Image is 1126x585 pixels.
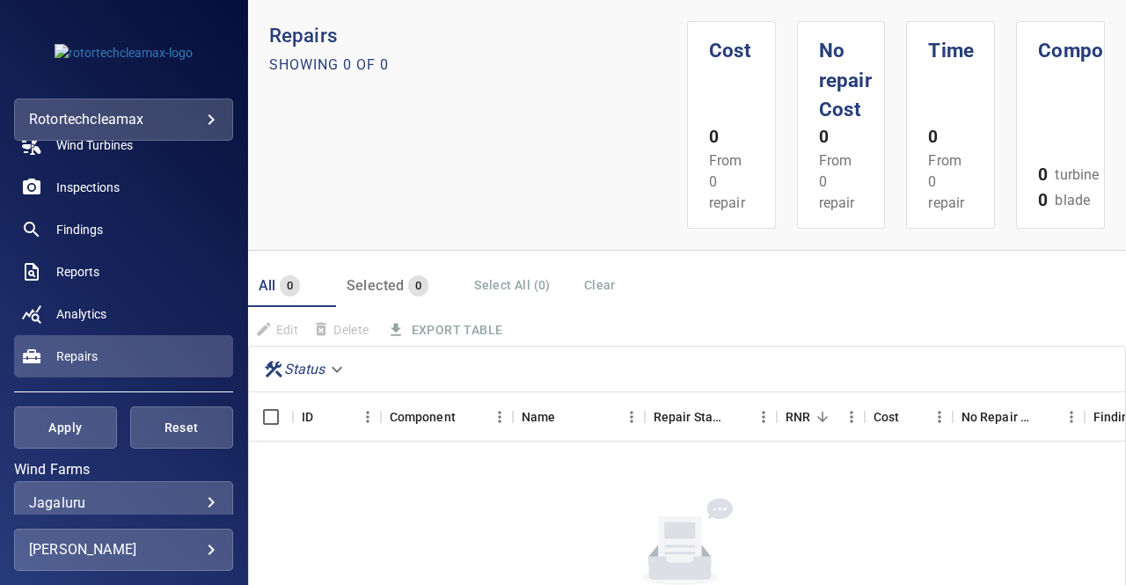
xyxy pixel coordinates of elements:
button: Sort [726,405,750,429]
button: Menu [750,404,777,430]
h1: Components [1038,22,1083,66]
button: Sort [456,405,480,429]
span: Findings [56,221,103,238]
div: Repair Status [645,392,777,442]
span: Inspections [56,179,120,196]
div: The base labour and equipment costs to repair the finding. Does not include the loss of productio... [874,392,900,442]
a: reports noActive [14,251,233,293]
a: inspections noActive [14,166,233,208]
div: RNR [777,392,865,442]
a: analytics noActive [14,293,233,335]
a: repairs active [14,335,233,377]
div: Wind Farms [14,481,233,523]
p: Showing 0 of 0 [269,55,389,76]
div: Status [256,354,354,384]
p: 0 [1038,188,1048,214]
h1: Cost [709,22,754,66]
div: ID [293,392,381,442]
div: No Repair Cost [953,392,1085,442]
span: Reports [56,263,99,281]
span: Apply [36,417,95,439]
span: Reset [152,417,211,439]
div: Component [390,392,456,442]
p: Repairs [269,21,687,51]
button: Menu [926,404,953,430]
div: Repair Status [654,392,726,442]
span: 0 [408,276,428,296]
div: Jagaluru [29,494,218,511]
button: Menu [486,404,513,430]
button: Sort [555,405,580,429]
span: From 0 repair [709,152,745,211]
div: Name [522,392,556,442]
img: rotortechcleamax-logo [55,44,193,62]
div: Cost [865,392,953,442]
h1: No repair Cost [819,22,864,125]
button: Reset [130,406,233,449]
span: 0 [280,276,300,296]
span: From 0 repair [928,152,964,211]
button: Sort [313,405,338,429]
a: windturbines noActive [14,124,233,166]
div: Name [513,392,645,442]
span: blade [1055,190,1090,211]
h1: Time [928,22,973,66]
span: Analytics [56,305,106,323]
p: 0 [709,125,754,150]
button: Menu [618,404,645,430]
em: Status [284,361,325,377]
label: Wind Farms [14,463,233,477]
a: findings noActive [14,208,233,251]
div: Repair Now Ratio: The ratio of the additional incurred cost of repair in 1 year and the cost of r... [786,392,810,442]
button: Sort [1034,405,1058,429]
div: Projected additional costs incurred by waiting 1 year to repair. This is a function of possible i... [961,392,1034,442]
div: rotortechcleamax [14,99,233,141]
div: [PERSON_NAME] [29,536,218,564]
span: Wind Turbines [56,136,133,154]
div: ID [302,392,313,442]
span: Repairs [56,347,98,365]
button: Sort [810,405,835,429]
div: rotortechcleamax [29,106,218,134]
span: turbine [1055,165,1099,186]
span: From 0 repair [819,152,855,211]
p: 0 [1038,163,1048,188]
button: Menu [355,404,381,430]
button: Sort [899,405,924,429]
button: Menu [838,404,865,430]
button: Apply [14,406,117,449]
span: All [259,277,276,294]
div: Component [381,392,513,442]
span: Selected [347,277,405,294]
p: 0 [928,125,973,150]
button: Menu [1058,404,1085,430]
p: 0 [819,125,864,150]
